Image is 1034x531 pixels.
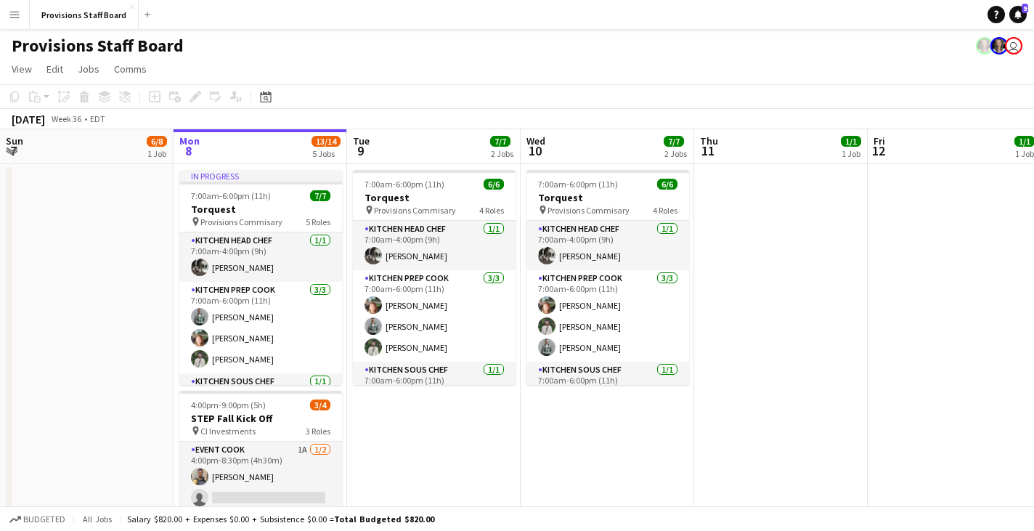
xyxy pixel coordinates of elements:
[30,1,139,29] button: Provisions Staff Board
[191,190,271,201] span: 7:00am-6:00pm (11h)
[664,136,684,147] span: 7/7
[12,35,184,57] h1: Provisions Staff Board
[179,134,200,147] span: Mon
[191,400,266,410] span: 4:00pm-9:00pm (5h)
[353,362,516,411] app-card-role: Kitchen Sous Chef1/17:00am-6:00pm (11h)
[653,205,677,216] span: 4 Roles
[179,282,342,373] app-card-role: Kitchen Prep Cook3/37:00am-6:00pm (11h)[PERSON_NAME][PERSON_NAME][PERSON_NAME]
[353,191,516,204] h3: Torquest
[491,148,513,159] div: 2 Jobs
[700,134,718,147] span: Thu
[976,37,993,54] app-user-avatar: Giannina Fazzari
[200,216,282,227] span: Provisions Commisary
[179,232,342,282] app-card-role: Kitchen Head Chef1/17:00am-4:00pm (9h)[PERSON_NAME]
[538,179,618,190] span: 7:00am-6:00pm (11h)
[23,514,65,524] span: Budgeted
[179,170,342,385] app-job-card: In progress7:00am-6:00pm (11h)7/7Torquest Provisions Commisary5 RolesKitchen Head Chef1/17:00am-4...
[871,142,885,159] span: 12
[526,270,689,362] app-card-role: Kitchen Prep Cook3/37:00am-6:00pm (11h)[PERSON_NAME][PERSON_NAME][PERSON_NAME]
[46,62,63,76] span: Edit
[547,205,630,216] span: Provisions Commisary
[72,60,105,78] a: Jobs
[6,134,23,147] span: Sun
[306,216,330,227] span: 5 Roles
[312,136,341,147] span: 13/14
[147,136,167,147] span: 6/8
[524,142,545,159] span: 10
[306,426,330,437] span: 3 Roles
[842,148,860,159] div: 1 Job
[179,442,342,512] app-card-role: Event Cook1A1/24:00pm-8:30pm (4h30m)[PERSON_NAME]
[4,142,23,159] span: 7
[353,270,516,362] app-card-role: Kitchen Prep Cook3/37:00am-6:00pm (11h)[PERSON_NAME][PERSON_NAME][PERSON_NAME]
[526,170,689,385] app-job-card: 7:00am-6:00pm (11h)6/6Torquest Provisions Commisary4 RolesKitchen Head Chef1/17:00am-4:00pm (9h)[...
[490,136,510,147] span: 7/7
[179,373,342,423] app-card-role: Kitchen Sous Chef1/1
[80,514,115,524] span: All jobs
[12,62,32,76] span: View
[1015,148,1034,159] div: 1 Job
[177,142,200,159] span: 8
[179,170,342,182] div: In progress
[147,148,166,159] div: 1 Job
[990,37,1008,54] app-user-avatar: Giannina Fazzari
[526,221,689,270] app-card-role: Kitchen Head Chef1/17:00am-4:00pm (9h)[PERSON_NAME]
[351,142,370,159] span: 9
[310,400,330,410] span: 3/4
[841,136,861,147] span: 1/1
[874,134,885,147] span: Fri
[334,514,434,524] span: Total Budgeted $820.00
[179,203,342,216] h3: Torquest
[312,148,340,159] div: 5 Jobs
[1009,6,1027,23] a: 9
[365,179,444,190] span: 7:00am-6:00pm (11h)
[179,412,342,425] h3: STEP Fall Kick Off
[90,113,105,124] div: EDT
[127,514,434,524] div: Salary $820.00 + Expenses $0.00 + Subsistence $0.00 =
[353,170,516,385] app-job-card: 7:00am-6:00pm (11h)6/6Torquest Provisions Commisary4 RolesKitchen Head Chef1/17:00am-4:00pm (9h)[...
[6,60,38,78] a: View
[526,362,689,411] app-card-role: Kitchen Sous Chef1/17:00am-6:00pm (11h)
[479,205,504,216] span: 4 Roles
[310,190,330,201] span: 7/7
[698,142,718,159] span: 11
[484,179,504,190] span: 6/6
[108,60,152,78] a: Comms
[78,62,99,76] span: Jobs
[353,134,370,147] span: Tue
[374,205,456,216] span: Provisions Commisary
[12,112,45,126] div: [DATE]
[41,60,69,78] a: Edit
[1005,37,1022,54] app-user-avatar: Dustin Gallagher
[48,113,84,124] span: Week 36
[114,62,147,76] span: Comms
[1022,4,1028,13] span: 9
[657,179,677,190] span: 6/6
[526,134,545,147] span: Wed
[7,511,68,527] button: Budgeted
[353,221,516,270] app-card-role: Kitchen Head Chef1/17:00am-4:00pm (9h)[PERSON_NAME]
[200,426,256,437] span: CI Investments
[526,191,689,204] h3: Torquest
[664,148,687,159] div: 2 Jobs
